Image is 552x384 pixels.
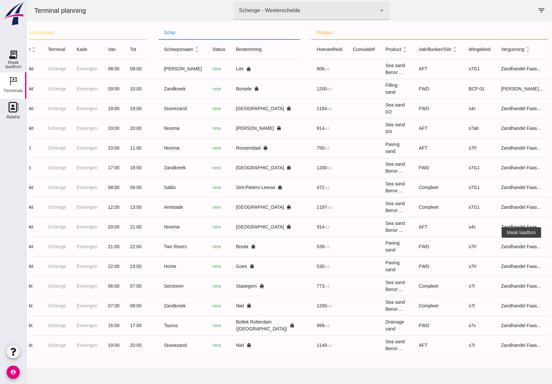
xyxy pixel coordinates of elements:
[104,165,115,170] span: 18:00
[16,197,45,217] td: Schenge
[469,256,522,276] td: Zandhandel Faas...
[387,237,437,256] td: FWD
[354,296,387,316] td: Sea sand Benor ...
[437,197,469,217] td: s7G1
[210,319,268,332] div: Botlek Rotterdam ([GEOGRAPHIC_DATA])
[104,126,115,131] span: 20:00
[301,304,306,308] small: m3
[285,296,321,316] td: 1200
[181,118,205,138] td: new
[104,86,115,91] span: 10:00
[298,146,303,150] small: m3
[82,244,93,249] span: 21:00
[104,145,115,151] span: 11:00
[437,79,469,99] td: BCP 01
[301,344,306,348] small: m3
[285,178,321,197] td: 472
[16,138,45,158] td: Schenge
[45,276,76,296] td: Everingen
[251,185,256,190] i: directions_boat
[212,7,274,14] div: Schenge - Westerschelde
[354,79,387,99] td: Filling sand
[285,59,321,79] td: 806
[387,335,437,355] td: AFT
[237,146,241,150] i: directions_boat
[425,46,432,53] i: unfold_more
[181,39,205,59] th: status
[469,296,522,316] td: Zandhandel Faas...
[1,2,25,26] img: logo-small.a267ee39.svg
[354,118,387,138] td: Sea sand 0/4
[354,158,387,178] td: Sea sand Benor ...
[138,283,176,290] div: Seintoren
[45,316,76,335] td: Everingen
[354,256,387,276] td: Paving sand
[437,39,469,59] th: wingebied
[45,237,76,256] td: Everingen
[354,237,387,256] td: Paving sand
[387,178,437,197] td: Compleet
[437,99,469,118] td: s4c
[210,342,268,349] div: Niel
[285,256,321,276] td: 530
[298,186,303,190] small: m3
[298,324,303,328] small: m3
[210,145,268,152] div: Roosendaal
[16,178,45,197] td: Schenge
[45,118,76,138] td: Everingen
[104,204,115,210] span: 13:00
[181,217,205,237] td: new
[469,217,522,237] td: Zandhandel Faas...
[301,87,306,91] small: m3
[16,256,45,276] td: Schenge
[437,118,469,138] td: s7ab
[298,284,303,288] small: m3
[220,67,225,71] i: directions_boat
[285,26,522,39] th: product
[45,99,76,118] td: Everingen
[354,178,387,197] td: Sea sand Benor ...
[469,178,522,197] td: Zandhandel Faas...
[82,323,93,328] span: 16:00
[104,343,115,348] span: 20:00
[104,185,115,190] span: 09:00
[285,197,321,217] td: 1197
[285,158,321,178] td: 1200
[437,316,469,335] td: s7v
[220,343,225,348] i: directions_boat
[82,224,93,229] span: 20:00
[387,197,437,217] td: Compleet
[138,47,174,52] span: scheepsnaam
[82,343,93,348] span: 19:00
[82,185,93,190] span: 08:00
[82,204,93,210] span: 12:00
[220,303,225,308] i: directions_boat
[45,178,76,197] td: Everingen
[45,296,76,316] td: Everingen
[82,283,93,289] span: 06:00
[104,283,115,289] span: 07:00
[298,265,303,269] small: m3
[210,243,268,250] div: Breda
[387,118,437,138] td: AFT
[285,217,321,237] td: 914
[250,126,255,131] i: directions_boat
[298,225,303,229] small: m3
[82,145,93,151] span: 10:00
[225,244,229,249] i: directions_boat
[437,296,469,316] td: s7t
[354,99,387,118] td: Sea sand 0/2
[469,158,522,178] td: Zandhandel Faas...
[16,99,45,118] td: Schenge
[181,99,205,118] td: new
[210,204,268,211] div: [GEOGRAPHIC_DATA]
[104,106,115,111] span: 19:00
[354,335,387,355] td: Sea sand Benor ...
[181,276,205,296] td: new
[359,47,382,52] span: product
[354,138,387,158] td: Paving sand
[285,99,321,118] td: 1184
[469,99,522,118] td: Zandhandel Faas...
[45,217,76,237] td: Everingen
[167,46,174,53] i: unfold_more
